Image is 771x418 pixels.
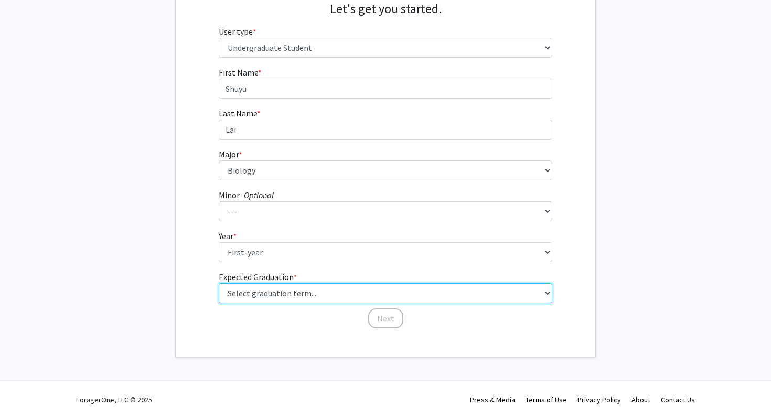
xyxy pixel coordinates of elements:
label: Year [219,230,237,242]
div: ForagerOne, LLC © 2025 [76,381,152,418]
span: First Name [219,67,258,78]
span: Last Name [219,108,257,119]
i: - Optional [240,190,274,200]
iframe: Chat [8,371,45,410]
a: Privacy Policy [577,395,621,404]
label: Expected Graduation [219,271,297,283]
label: Minor [219,189,274,201]
a: Contact Us [661,395,695,404]
a: Terms of Use [526,395,567,404]
button: Next [368,308,403,328]
a: Press & Media [470,395,515,404]
label: User type [219,25,256,38]
a: About [631,395,650,404]
label: Major [219,148,242,160]
h4: Let's get you started. [219,2,553,17]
